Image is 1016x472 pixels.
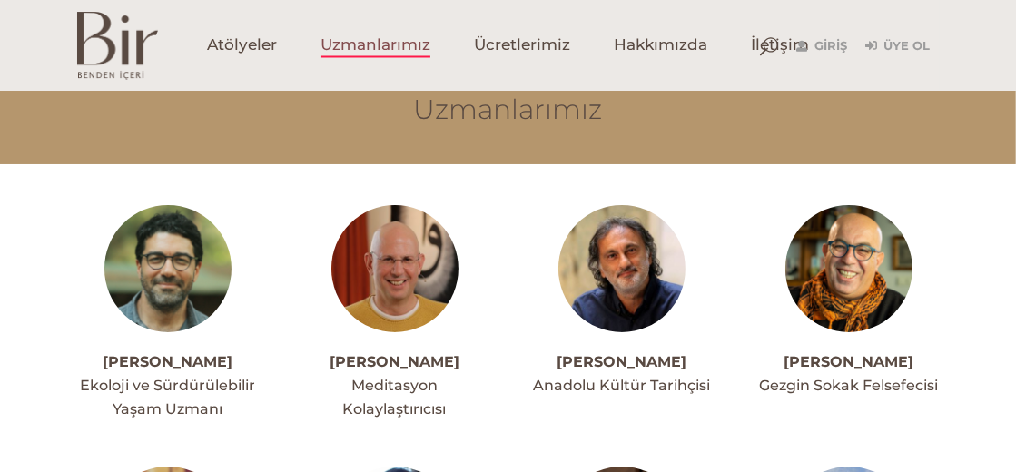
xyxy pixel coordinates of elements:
[784,353,913,370] a: [PERSON_NAME]
[103,353,232,370] a: [PERSON_NAME]
[558,205,686,332] img: Ali_Canip_Olgunlu_003_copy-300x300.jpg
[80,377,255,418] span: Ekoloji ve Sürdürülebilir Yaşam Uzmanı
[207,35,277,56] span: Atölyeler
[557,353,686,370] a: [PERSON_NAME]
[343,377,447,418] span: Meditasyon Kolaylaştırıcısı
[330,353,459,370] a: [PERSON_NAME]
[614,35,707,56] span: Hakkımızda
[77,93,940,126] h3: Uzmanlarımız
[797,35,848,57] a: Giriş
[474,35,570,56] span: Ücretlerimiz
[533,377,710,394] span: Anadolu Kültür Tarihçisi
[759,377,938,394] span: Gezgin Sokak Felsefecisi
[104,205,232,332] img: ahmetacarprofil--300x300.jpg
[321,35,430,56] span: Uzmanlarımız
[331,205,459,332] img: meditasyon-ahmet-1-300x300.jpg
[785,205,912,332] img: alinakiprofil--300x300.jpg
[866,35,931,57] a: Üye Ol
